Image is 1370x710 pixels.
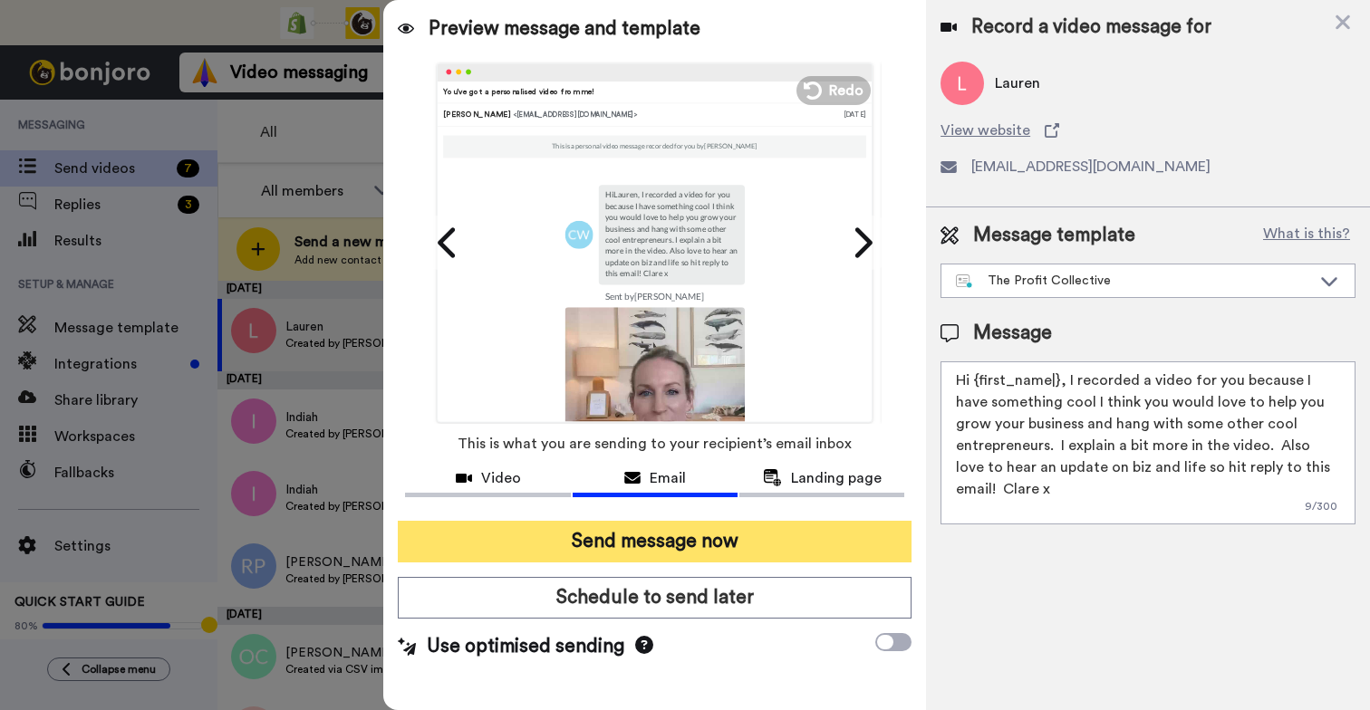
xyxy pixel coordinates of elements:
[941,361,1356,524] textarea: Hi {first_name|}, I recorded a video for you because I have something cool I think you would love...
[481,467,521,489] span: Video
[458,424,852,464] span: This is what you are sending to your recipient’s email inbox
[1258,222,1356,249] button: What is this?
[79,70,313,86] p: Message from Grant, sent 1w ago
[605,189,738,279] p: Hi Lauren , I recorded a video for you because I have something cool I think you would love to he...
[973,320,1052,347] span: Message
[565,220,593,248] img: cw.png
[398,577,912,619] button: Schedule to send later
[427,633,624,660] span: Use optimised sending
[791,467,882,489] span: Landing page
[79,52,313,70] p: Hi [PERSON_NAME], [PERSON_NAME] is better with a friend! Looks like you've been loving [PERSON_NA...
[956,274,973,289] img: nextgen-template.svg
[41,54,70,83] img: Profile image for Grant
[956,272,1311,290] div: The Profit Collective
[565,307,745,486] img: 2Q==
[27,38,335,98] div: message notification from Grant, 1w ago. Hi Clare, Bonjoro is better with a friend! Looks like yo...
[398,521,912,562] button: Send message now
[971,156,1211,177] span: [EMAIL_ADDRESS][DOMAIN_NAME]
[973,222,1135,249] span: Message template
[565,284,745,307] td: Sent by [PERSON_NAME]
[650,467,686,489] span: Email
